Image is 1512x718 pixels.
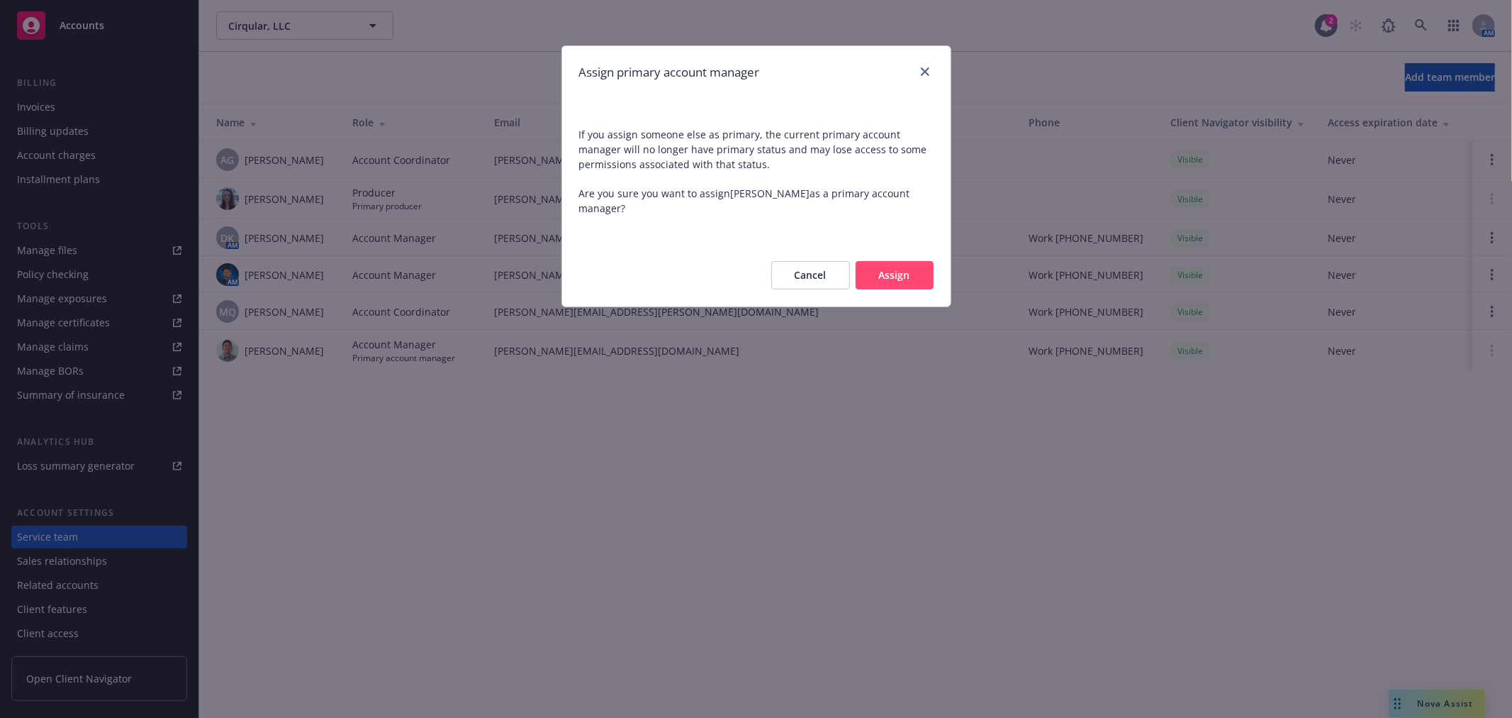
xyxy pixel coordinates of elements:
[856,261,934,289] button: Assign
[579,63,760,82] h1: Assign primary account manager
[917,63,934,80] a: close
[579,127,934,172] span: If you assign someone else as primary, the current primary account manager will no longer have pr...
[579,186,934,216] span: Are you sure you want to assign [PERSON_NAME] as a primary account manager?
[771,261,850,289] button: Cancel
